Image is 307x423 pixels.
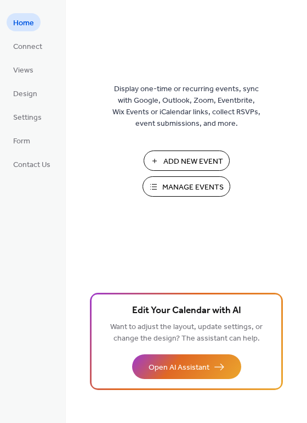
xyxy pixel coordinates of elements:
span: Settings [13,112,42,124]
a: Form [7,131,37,149]
a: Design [7,84,44,102]
span: Display one-time or recurring events, sync with Google, Outlook, Zoom, Eventbrite, Wix Events or ... [112,84,260,130]
span: Manage Events [162,182,224,193]
a: Home [7,13,41,31]
span: Want to adjust the layout, update settings, or change the design? The assistant can help. [110,320,263,346]
button: Open AI Assistant [132,354,241,379]
span: Views [13,65,33,76]
span: Design [13,88,37,100]
span: Connect [13,41,42,53]
span: Edit Your Calendar with AI [132,303,241,319]
button: Manage Events [143,176,230,197]
span: Open AI Assistant [149,362,209,374]
a: Views [7,60,40,79]
a: Contact Us [7,155,57,173]
button: Add New Event [144,151,230,171]
span: Form [13,136,30,147]
a: Connect [7,37,49,55]
span: Home [13,18,34,29]
span: Contact Us [13,159,50,171]
span: Add New Event [163,156,223,168]
a: Settings [7,108,48,126]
